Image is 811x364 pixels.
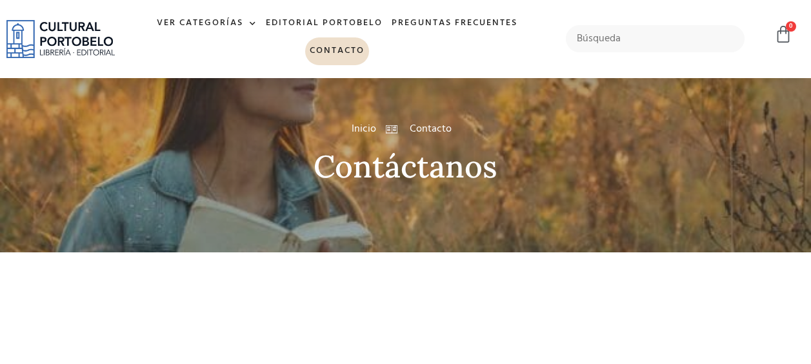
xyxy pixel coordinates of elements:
[774,25,792,44] a: 0
[387,10,522,37] a: Preguntas frecuentes
[261,10,387,37] a: Editorial Portobelo
[17,150,794,184] h2: Contáctanos
[406,121,452,137] span: Contacto
[786,21,796,32] span: 0
[566,25,745,52] input: Búsqueda
[352,121,376,137] a: Inicio
[152,10,261,37] a: Ver Categorías
[305,37,369,65] a: Contacto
